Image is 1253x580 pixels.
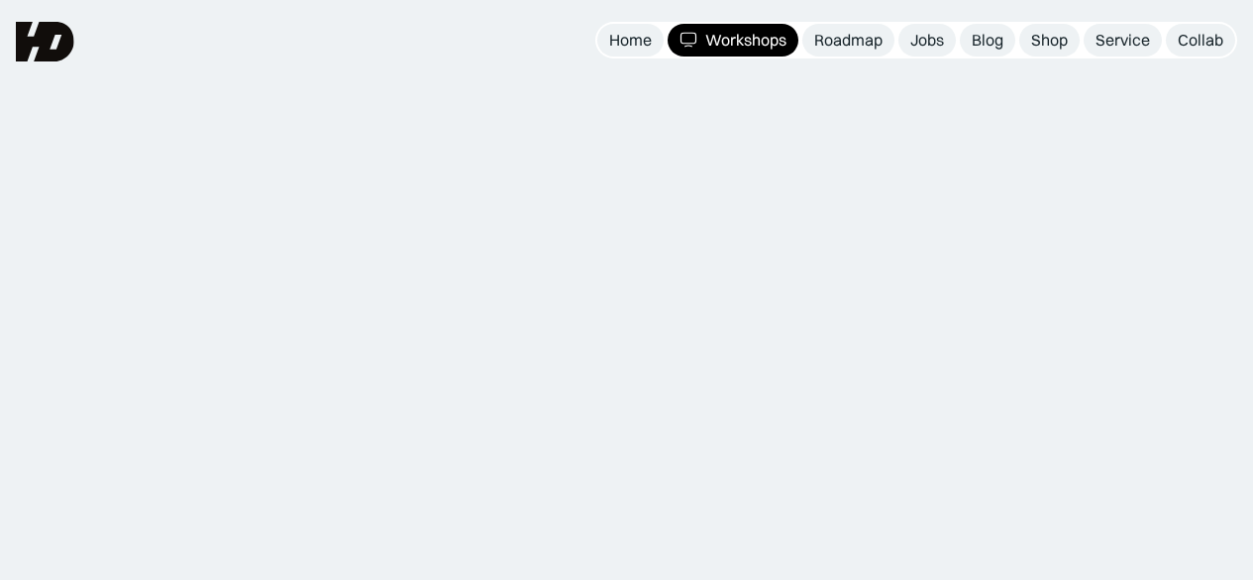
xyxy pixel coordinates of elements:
div: Jobs [910,30,944,51]
a: Shop [1019,24,1080,57]
a: Collab [1166,24,1235,57]
div: Shop [1031,30,1068,51]
div: Home [609,30,652,51]
div: Service [1096,30,1150,51]
div: Collab [1178,30,1223,51]
a: Roadmap [802,24,894,57]
div: Roadmap [814,30,883,51]
a: Jobs [898,24,956,57]
a: Workshops [668,24,798,57]
div: Blog [972,30,1003,51]
div: Workshops [705,30,786,51]
a: Blog [960,24,1015,57]
a: Service [1084,24,1162,57]
a: Home [597,24,664,57]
